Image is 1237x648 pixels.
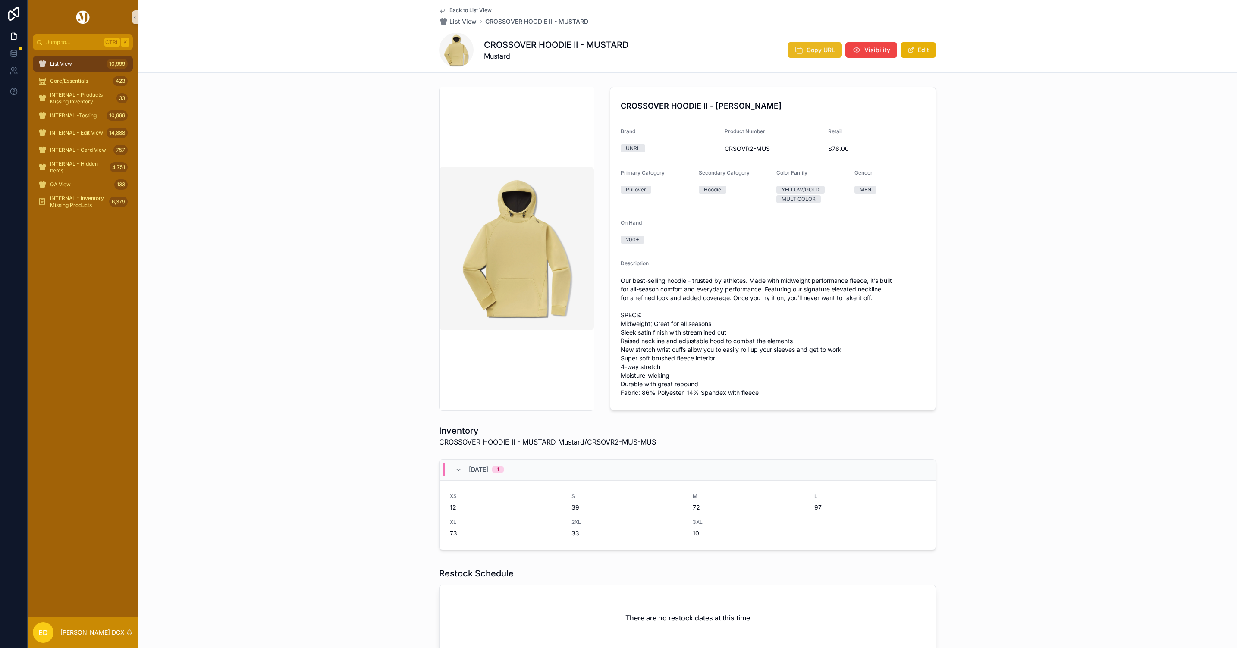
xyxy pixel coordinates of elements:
[60,628,125,637] p: [PERSON_NAME] DCX
[693,493,804,500] span: M
[776,169,807,176] span: Color Family
[50,195,106,209] span: INTERNAL - Inventory Missing Products
[693,519,804,526] span: 3XL
[439,425,656,437] h1: Inventory
[75,10,91,24] img: App logo
[621,100,925,112] h4: CROSSOVER HOODIE II - [PERSON_NAME]
[814,493,926,500] span: L
[814,503,926,512] span: 97
[439,17,477,26] a: List View
[845,42,897,58] button: Visibility
[450,503,561,512] span: 12
[28,50,138,221] div: scrollable content
[571,503,683,512] span: 39
[122,39,129,46] span: K
[439,567,514,579] h1: Restock Schedule
[626,236,639,244] div: 200+
[571,519,683,526] span: 2XL
[782,186,819,194] div: YELLOW/GOLD
[469,465,488,474] span: [DATE]
[113,145,128,155] div: 757
[485,17,588,26] a: CROSSOVER HOODIE II - MUSTARD
[449,7,492,14] span: Back to List View
[50,91,113,105] span: INTERNAL - Products Missing Inventory
[33,56,133,72] a: List View10,999
[33,108,133,123] a: INTERNAL -Testing10,999
[807,46,835,54] span: Copy URL
[788,42,842,58] button: Copy URL
[33,142,133,158] a: INTERNAL - Card View757
[450,519,561,526] span: XL
[50,78,88,85] span: Core/Essentials
[33,91,133,106] a: INTERNAL - Products Missing Inventory33
[107,59,128,69] div: 10,999
[864,46,890,54] span: Visibility
[625,613,750,623] h2: There are no restock dates at this time
[449,17,477,26] span: List View
[699,169,750,176] span: Secondary Category
[33,125,133,141] a: INTERNAL - Edit View14,888
[50,181,71,188] span: QA View
[621,169,665,176] span: Primary Category
[860,186,871,194] div: MEN
[50,129,103,136] span: INTERNAL - Edit View
[704,186,721,194] div: Hoodie
[50,160,106,174] span: INTERNAL - Hidden Items
[621,276,925,397] span: Our best-selling hoodie - trusted by athletes. Made with midweight performance fleece, it’s built...
[854,169,873,176] span: Gender
[571,529,683,538] span: 33
[46,39,101,46] span: Jump to...
[782,195,816,203] div: MULTICOLOR
[626,144,640,152] div: UNRL
[626,186,646,194] div: Pullover
[113,76,128,86] div: 423
[828,128,842,135] span: Retail
[693,529,804,538] span: 10
[109,197,128,207] div: 6,379
[621,219,642,226] span: On Hand
[497,466,499,473] div: 1
[901,42,936,58] button: Edit
[439,437,656,447] span: CROSSOVER HOODIE II - MUSTARD Mustard/CRSOVR2-MUS-MUS
[33,160,133,175] a: INTERNAL - Hidden Items4,751
[114,179,128,190] div: 133
[107,110,128,121] div: 10,999
[440,480,936,550] a: XS12S39M72L97XL732XL333XL10
[110,162,128,172] div: 4,751
[33,177,133,192] a: QA View133
[725,128,765,135] span: Product Number
[828,144,925,153] span: $78.00
[50,112,97,119] span: INTERNAL -Testing
[484,39,628,51] h1: CROSSOVER HOODIE II - MUSTARD
[725,144,822,153] span: CRSOVR2-MUS
[33,34,133,50] button: Jump to...CtrlK
[50,147,106,153] span: INTERNAL - Card View
[621,260,649,266] span: Description
[33,194,133,210] a: INTERNAL - Inventory Missing Products6,379
[50,60,72,67] span: List View
[450,493,561,500] span: XS
[33,73,133,89] a: Core/Essentials423
[440,167,594,330] img: CROSSOVERHOODIEII-MUSTARD-SHOT1.webp
[484,51,628,61] span: Mustard
[439,7,492,14] a: Back to List View
[107,128,128,138] div: 14,888
[693,503,804,512] span: 72
[571,493,683,500] span: S
[450,529,561,538] span: 73
[104,38,120,47] span: Ctrl
[38,627,48,638] span: ED
[116,93,128,103] div: 33
[621,128,635,135] span: Brand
